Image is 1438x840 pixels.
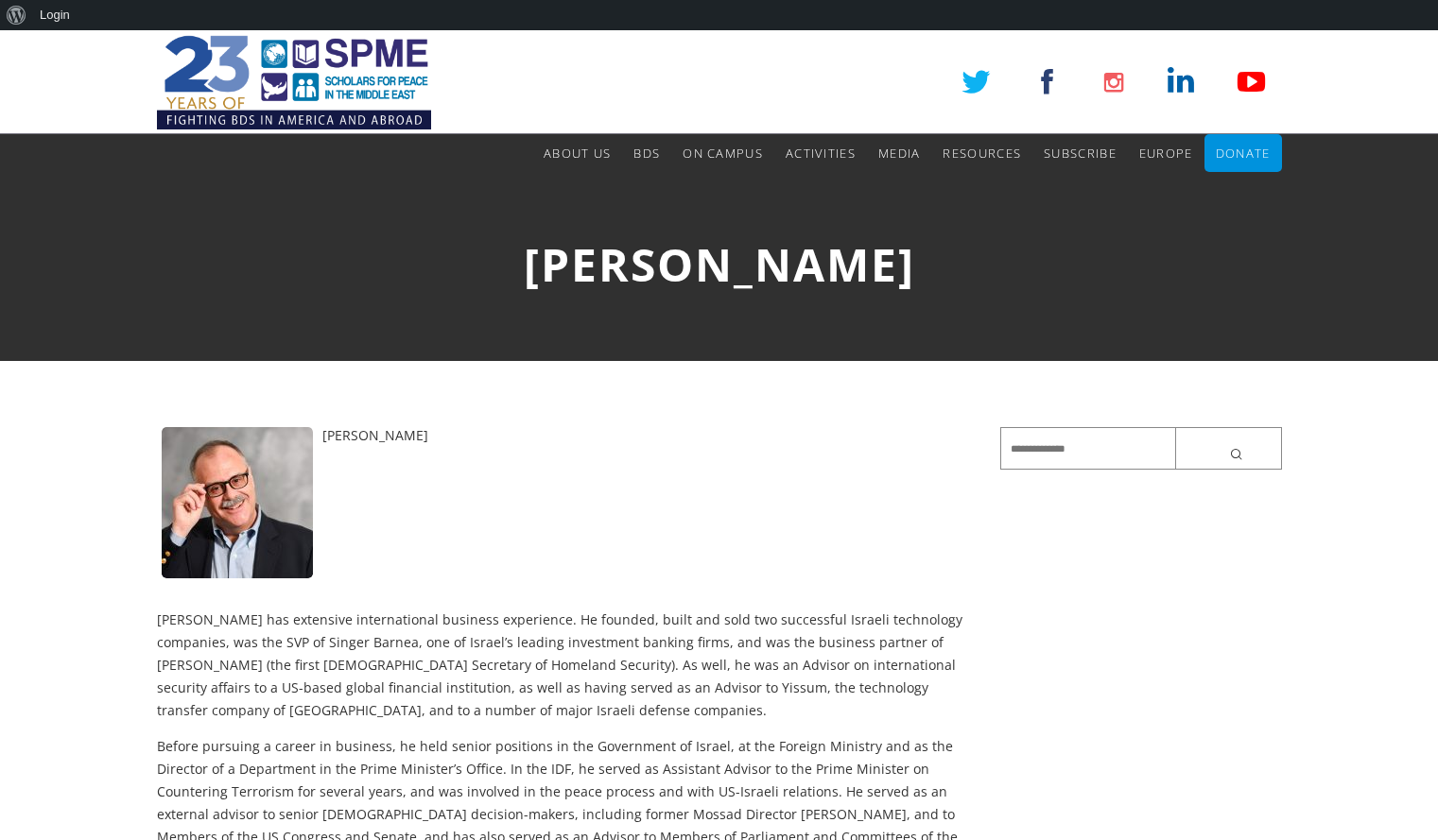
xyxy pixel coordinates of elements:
span: Media [878,145,921,162]
a: Europe [1139,134,1193,172]
img: SPME [157,30,431,134]
div: [PERSON_NAME] [157,427,973,444]
a: Media [878,134,921,172]
span: Europe [1139,145,1193,162]
span: BDS [633,145,660,162]
a: BDS [633,134,660,172]
a: Resources [943,134,1021,172]
span: [PERSON_NAME] [524,233,915,295]
span: On Campus [683,145,763,162]
span: Subscribe [1044,145,1117,162]
span: About Us [544,145,611,162]
a: Activities [786,134,856,172]
span: Donate [1216,145,1271,162]
span: Activities [786,145,856,162]
span: Resources [943,145,1021,162]
img: shelson3-160x160.jpg [162,427,313,578]
p: [PERSON_NAME] has extensive international business experience. He founded, built and sold two suc... [157,609,973,721]
a: Subscribe [1044,134,1117,172]
a: On Campus [683,134,763,172]
a: Donate [1216,134,1271,172]
a: About Us [544,134,611,172]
